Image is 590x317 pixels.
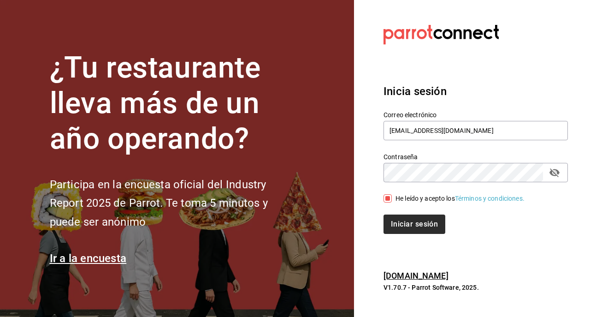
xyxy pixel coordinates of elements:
[547,165,562,180] button: passwordField
[383,121,568,140] input: Ingresa tu correo electrónico
[383,83,568,100] h3: Inicia sesión
[383,215,445,234] button: Iniciar sesión
[383,154,568,160] label: Contraseña
[383,112,568,118] label: Correo electrónico
[383,271,448,281] a: [DOMAIN_NAME]
[455,195,525,202] a: Términos y condiciones.
[50,50,299,156] h1: ¿Tu restaurante lleva más de un año operando?
[50,175,299,232] h2: Participa en la encuesta oficial del Industry Report 2025 de Parrot. Te toma 5 minutos y puede se...
[50,252,127,265] a: Ir a la encuesta
[383,283,568,292] p: V1.70.7 - Parrot Software, 2025.
[395,194,525,203] div: He leído y acepto los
